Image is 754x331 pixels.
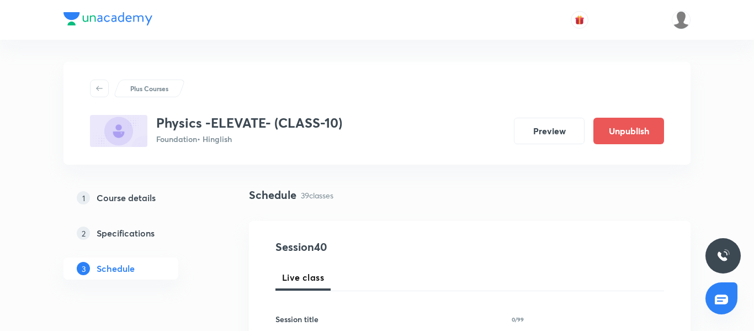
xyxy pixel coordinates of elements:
h5: Course details [97,191,156,204]
button: Unpublish [593,118,664,144]
img: ttu [716,249,730,262]
h5: Specifications [97,227,155,240]
span: Live class [282,271,324,284]
p: 0/99 [512,317,524,322]
h6: Session title [275,313,318,325]
h4: Schedule [249,187,296,203]
p: 2 [77,227,90,240]
img: avatar [575,15,585,25]
h5: Schedule [97,262,135,275]
p: 3 [77,262,90,275]
a: 1Course details [63,187,214,209]
img: Gopal Kumar [672,10,691,29]
p: 39 classes [301,190,333,201]
a: Company Logo [63,12,152,28]
p: Foundation • Hinglish [156,133,342,145]
a: 2Specifications [63,222,214,244]
h4: Session 40 [275,239,477,255]
h3: Physics -ELEVATE- (CLASS-10) [156,115,342,131]
button: avatar [571,11,588,29]
p: Plus Courses [130,83,168,93]
img: Company Logo [63,12,152,25]
button: Preview [514,118,585,144]
p: 1 [77,191,90,204]
img: A16DA333-593E-4F9E-915F-999C836845C6_plus.png [90,115,147,147]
